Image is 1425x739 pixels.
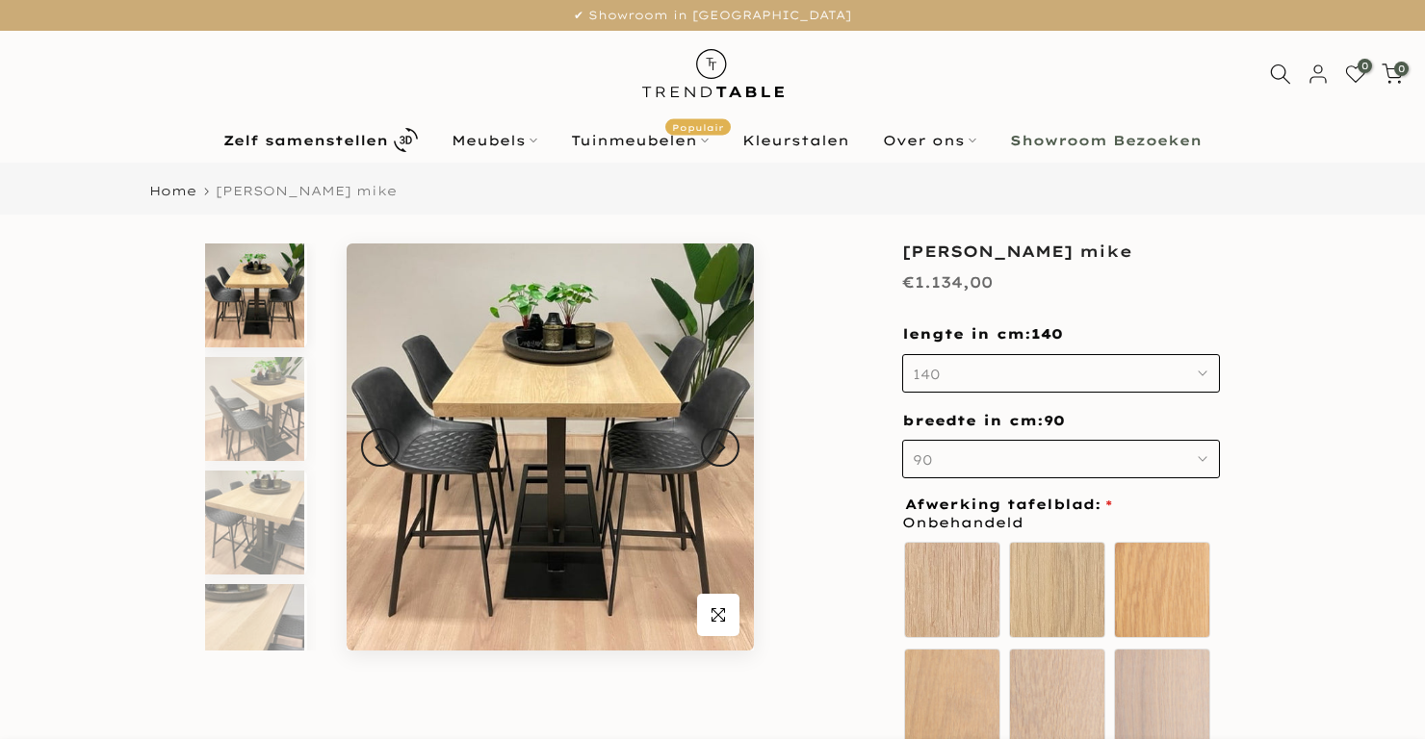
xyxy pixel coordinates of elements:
[902,511,1023,535] span: Onbehandeld
[905,497,1112,511] span: Afwerking tafelblad:
[207,123,435,157] a: Zelf samenstellen
[902,243,1220,259] h1: [PERSON_NAME] mike
[435,129,555,152] a: Meubels
[223,134,388,147] b: Zelf samenstellen
[555,129,726,152] a: TuinmeubelenPopulair
[994,129,1219,152] a: Showroom Bezoeken
[902,268,993,296] div: €1.134,00
[665,118,731,135] span: Populair
[913,451,933,469] span: 90
[1031,325,1063,344] span: 140
[1394,62,1409,76] span: 0
[24,5,1401,26] p: ✔ Showroom in [GEOGRAPHIC_DATA]
[867,129,994,152] a: Over ons
[1010,134,1202,147] b: Showroom Bezoeken
[1345,64,1366,85] a: 0
[1044,412,1065,431] span: 90
[726,129,867,152] a: Kleurstalen
[701,428,739,467] button: Next
[902,412,1065,429] span: breedte in cm:
[902,440,1220,478] button: 90
[216,183,397,198] span: [PERSON_NAME] mike
[2,641,98,737] iframe: toggle-frame
[1358,59,1372,73] span: 0
[902,354,1220,393] button: 140
[629,31,797,116] img: trend-table
[1382,64,1403,85] a: 0
[913,366,941,383] span: 140
[361,428,400,467] button: Previous
[149,185,196,197] a: Home
[902,325,1063,343] span: lengte in cm:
